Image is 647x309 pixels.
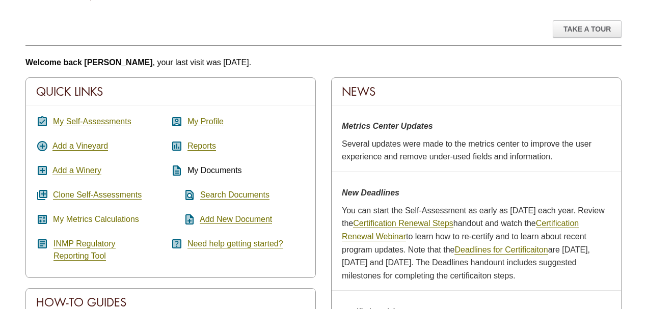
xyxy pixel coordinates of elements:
[553,20,622,38] div: Take A Tour
[53,215,139,224] a: My Metrics Calculations
[342,219,579,241] a: Certification Renewal Webinar
[171,116,183,128] i: account_box
[36,140,48,152] i: add_circle
[353,219,453,228] a: Certification Renewal Steps
[52,142,108,151] a: Add a Vineyard
[187,166,242,175] span: My Documents
[36,213,48,226] i: calculate
[342,122,433,130] strong: Metrics Center Updates
[53,190,142,200] a: Clone Self-Assessments
[187,117,224,126] a: My Profile
[171,140,183,152] i: assessment
[342,188,399,197] strong: New Deadlines
[187,239,283,248] a: Need help getting started?
[36,116,48,128] i: assignment_turned_in
[454,245,548,255] a: Deadlines for Certificaiton
[53,117,131,126] a: My Self-Assessments
[342,204,611,283] p: You can start the Self-Assessment as early as [DATE] each year. Review the handout and watch the ...
[25,56,622,69] p: , your last visit was [DATE].
[26,78,315,105] div: Quick Links
[171,213,196,226] i: note_add
[52,166,101,175] a: Add a Winery
[25,58,153,67] b: Welcome back [PERSON_NAME]
[171,238,183,250] i: help_center
[36,164,48,177] i: add_box
[36,189,48,201] i: queue
[332,78,621,105] div: News
[342,139,591,161] span: Several updates were made to the metrics center to improve the user experience and remove under-u...
[187,142,216,151] a: Reports
[53,239,116,261] a: INMP RegulatoryReporting Tool
[171,189,196,201] i: find_in_page
[36,238,48,250] i: article
[171,164,183,177] i: description
[200,190,269,200] a: Search Documents
[200,215,272,224] a: Add New Document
